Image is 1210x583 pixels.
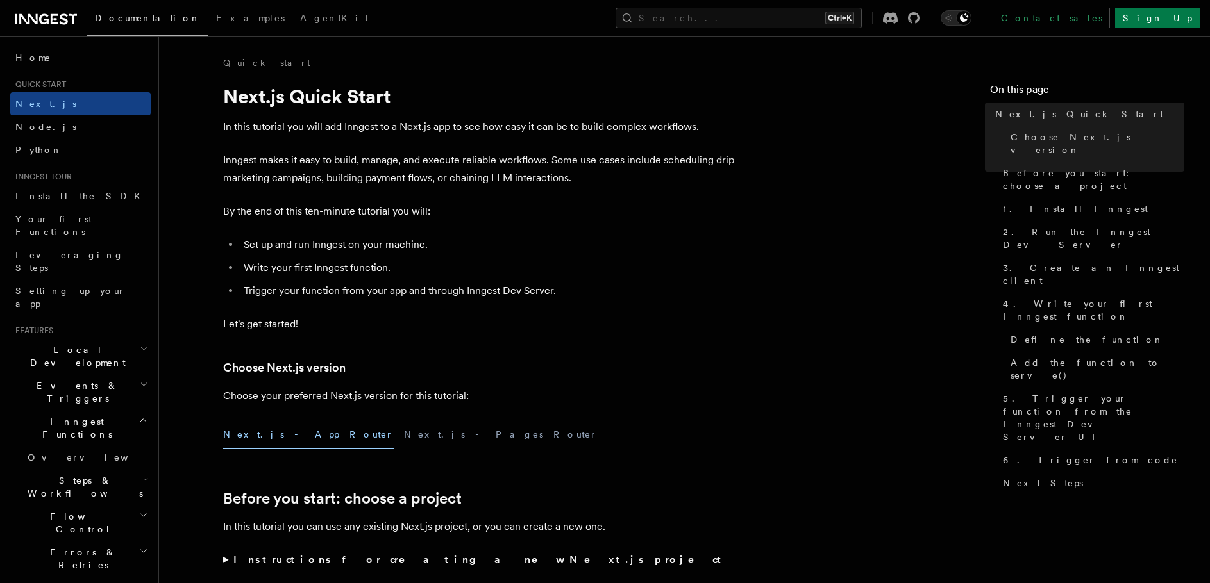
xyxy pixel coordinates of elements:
span: Steps & Workflows [22,474,143,500]
span: Before you start: choose a project [1003,167,1184,192]
a: 4. Write your first Inngest function [998,292,1184,328]
button: Toggle dark mode [941,10,971,26]
a: Install the SDK [10,185,151,208]
span: Examples [216,13,285,23]
span: Setting up your app [15,286,126,309]
button: Local Development [10,338,151,374]
span: Documentation [95,13,201,23]
button: Flow Control [22,505,151,541]
a: 6. Trigger from code [998,448,1184,472]
strong: Instructions for creating a new Next.js project [233,554,727,566]
button: Steps & Workflows [22,469,151,505]
span: AgentKit [300,13,368,23]
a: Before you start: choose a project [223,489,462,507]
span: Inngest tour [10,172,72,182]
button: Next.js - Pages Router [404,420,598,449]
span: 6. Trigger from code [1003,454,1178,466]
span: Errors & Retries [22,546,139,571]
a: 3. Create an Inngest client [998,256,1184,292]
a: Overview [22,446,151,469]
kbd: Ctrl+K [825,12,854,24]
summary: Instructions for creating a new Next.js project [223,551,736,569]
button: Inngest Functions [10,410,151,446]
a: AgentKit [292,4,376,35]
span: Local Development [10,343,140,369]
p: Let's get started! [223,315,736,333]
span: Next.js Quick Start [995,108,1163,120]
span: Next.js [15,99,76,109]
a: Setting up your app [10,279,151,315]
p: In this tutorial you will add Inngest to a Next.js app to see how easy it can be to build complex... [223,118,736,136]
a: 5. Trigger your function from the Inngest Dev Server UI [998,387,1184,448]
span: Python [15,145,62,155]
a: Define the function [1005,328,1184,351]
a: Sign Up [1115,8,1200,28]
h4: On this page [990,82,1184,103]
span: Quick start [10,79,66,90]
li: Write your first Inngest function. [240,259,736,277]
span: Add the function to serve() [1011,356,1184,382]
span: Define the function [1011,333,1164,346]
li: Set up and run Inngest on your machine. [240,236,736,254]
button: Next.js - App Router [223,420,394,449]
p: In this tutorial you can use any existing Next.js project, or you can create a new one. [223,518,736,536]
span: 5. Trigger your function from the Inngest Dev Server UI [1003,392,1184,443]
a: Contact sales [993,8,1110,28]
p: Choose your preferred Next.js version for this tutorial: [223,387,736,405]
span: Flow Control [22,510,139,536]
span: Events & Triggers [10,379,140,405]
a: Choose Next.js version [1005,126,1184,161]
a: Leveraging Steps [10,243,151,279]
a: Quick start [223,56,310,69]
a: 2. Run the Inngest Dev Server [998,220,1184,256]
span: Your first Functions [15,214,92,237]
span: Home [15,51,51,64]
a: Next Steps [998,472,1184,495]
span: 4. Write your first Inngest function [1003,297,1184,323]
button: Search...Ctrl+K [616,8,862,28]
span: 3. Create an Inngest client [1003,261,1184,287]
a: 1. Install Inngest [998,197,1184,220]
a: Next.js Quick Start [990,103,1184,126]
span: Leveraging Steps [15,250,124,273]
span: Inngest Functions [10,415,139,441]
span: Next Steps [1003,477,1083,489]
button: Events & Triggers [10,374,151,410]
span: 1. Install Inngest [1003,202,1148,215]
a: Before you start: choose a project [998,161,1184,197]
span: Choose Next.js version [1011,131,1184,156]
a: Documentation [87,4,208,36]
span: Overview [28,452,160,463]
span: 2. Run the Inngest Dev Server [1003,226,1184,251]
a: Examples [208,4,292,35]
a: Your first Functions [10,208,151,243]
span: Install the SDK [15,191,148,201]
li: Trigger your function from your app and through Inngest Dev Server. [240,282,736,300]
button: Errors & Retries [22,541,151,577]
span: Node.js [15,122,76,132]
p: Inngest makes it easy to build, manage, and execute reliable workflows. Some use cases include sc... [223,151,736,187]
a: Home [10,46,151,69]
h1: Next.js Quick Start [223,85,736,108]
a: Choose Next.js version [223,359,346,377]
a: Add the function to serve() [1005,351,1184,387]
p: By the end of this ten-minute tutorial you will: [223,202,736,220]
a: Python [10,138,151,161]
a: Node.js [10,115,151,138]
span: Features [10,325,53,336]
a: Next.js [10,92,151,115]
